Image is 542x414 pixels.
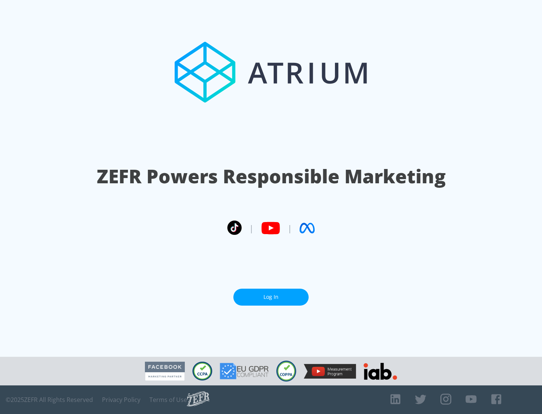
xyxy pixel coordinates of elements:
a: Privacy Policy [102,396,140,403]
span: | [288,222,292,234]
span: | [249,222,254,234]
a: Log In [233,289,309,306]
h1: ZEFR Powers Responsible Marketing [97,163,446,189]
a: Terms of Use [149,396,187,403]
img: COPPA Compliant [276,361,296,382]
img: Facebook Marketing Partner [145,362,185,381]
img: YouTube Measurement Program [304,364,356,379]
img: CCPA Compliant [192,362,212,381]
img: GDPR Compliant [220,363,269,379]
img: IAB [364,363,397,380]
span: © 2025 ZEFR All Rights Reserved [6,396,93,403]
